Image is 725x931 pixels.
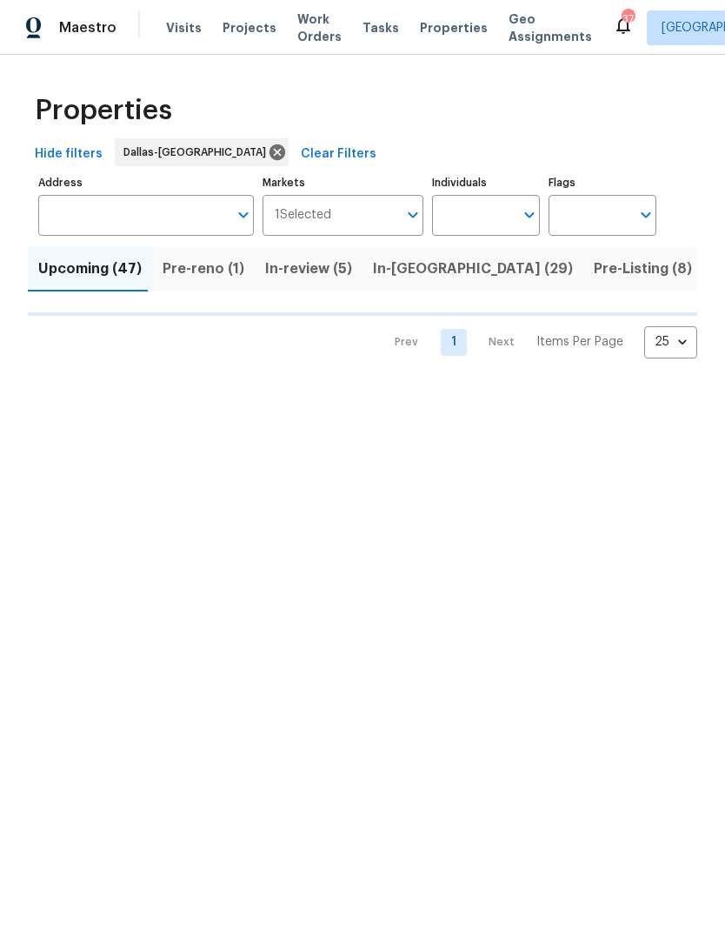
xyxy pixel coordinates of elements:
[275,208,331,223] span: 1 Selected
[509,10,592,45] span: Geo Assignments
[38,257,142,281] span: Upcoming (47)
[517,203,542,227] button: Open
[432,177,540,188] label: Individuals
[265,257,352,281] span: In-review (5)
[297,10,342,45] span: Work Orders
[401,203,425,227] button: Open
[38,177,254,188] label: Address
[294,138,383,171] button: Clear Filters
[362,22,399,34] span: Tasks
[622,10,634,28] div: 37
[35,102,172,119] span: Properties
[420,19,488,37] span: Properties
[441,329,467,356] a: Goto page 1
[123,144,273,161] span: Dallas-[GEOGRAPHIC_DATA]
[378,326,697,358] nav: Pagination Navigation
[223,19,276,37] span: Projects
[644,319,697,365] div: 25
[163,257,244,281] span: Pre-reno (1)
[373,257,573,281] span: In-[GEOGRAPHIC_DATA] (29)
[35,144,103,165] span: Hide filters
[594,257,692,281] span: Pre-Listing (8)
[263,177,424,188] label: Markets
[166,19,202,37] span: Visits
[28,138,110,171] button: Hide filters
[549,177,656,188] label: Flags
[115,138,289,166] div: Dallas-[GEOGRAPHIC_DATA]
[301,144,376,165] span: Clear Filters
[634,203,658,227] button: Open
[59,19,116,37] span: Maestro
[231,203,256,227] button: Open
[536,333,623,351] p: Items Per Page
